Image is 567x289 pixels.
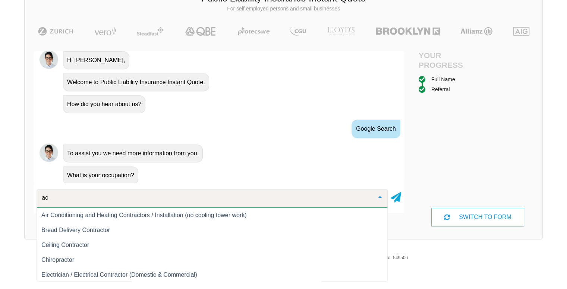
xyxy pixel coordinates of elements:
div: Welcome to Public Liability Insurance Instant Quote. [63,73,209,91]
span: Air Conditioning and Heating Contractors / Installation (no cooling tower work) [41,212,247,218]
div: How did you hear about us? [63,95,145,113]
p: For self employed persons and small businesses [30,5,537,13]
div: To assist you we need more information from you. [63,144,203,162]
div: Referral [431,85,450,93]
img: AIG | Public Liability Insurance [510,27,532,36]
div: Hi [PERSON_NAME], [63,51,129,69]
h4: Your Progress [419,51,478,69]
span: Ceiling Contractor [41,242,89,248]
img: Steadfast | Public Liability Insurance [134,27,167,36]
div: SWITCH TO FORM [431,208,524,226]
span: Chiropractor [41,257,74,263]
img: Chatbot | PLI [40,50,58,69]
img: QBE | Public Liability Insurance [181,27,221,36]
img: Chatbot | PLI [40,143,58,162]
img: Brooklyn | Public Liability Insurance [373,27,442,36]
img: Protecsure | Public Liability Insurance [235,27,273,36]
img: Vero | Public Liability Insurance [91,27,120,36]
img: Zurich | Public Liability Insurance [35,27,77,36]
div: What is your occupation? [63,166,138,184]
div: Google Search [352,120,400,138]
span: Electrician / Electrical Contractor (Domestic & Commercial) [41,271,197,278]
span: Bread Delivery Contractor [41,227,110,233]
img: LLOYD's | Public Liability Insurance [323,27,359,36]
img: Allianz | Public Liability Insurance [457,27,496,36]
div: Full Name [431,75,455,83]
img: CGU | Public Liability Insurance [287,27,309,36]
input: Search or select your occupation [40,194,372,201]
